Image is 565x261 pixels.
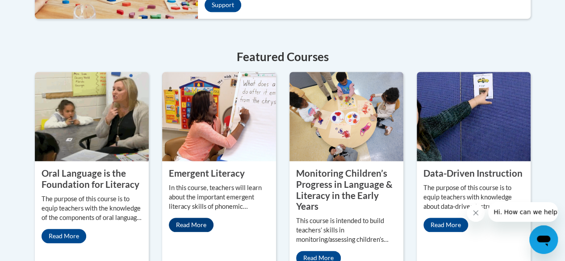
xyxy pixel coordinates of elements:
[488,202,558,222] iframe: Message from company
[289,72,403,161] img: Monitoring Children’s Progress in Language & Literacy in the Early Years
[529,225,558,254] iframe: Button to launch messaging window
[35,48,531,66] h4: Featured Courses
[423,168,523,178] property: Data-Driven Instruction
[296,216,397,244] p: This course is intended to build teachers’ skills in monitoring/assessing children’s developmenta...
[423,218,468,232] a: Read More
[169,183,269,211] p: In this course, teachers will learn about the important emergent literacy skills of phonemic awar...
[467,204,485,222] iframe: Close message
[42,195,142,223] p: The purpose of this course is to equip teachers with the knowledge of the components of oral lang...
[42,168,139,190] property: Oral Language is the Foundation for Literacy
[296,168,393,211] property: Monitoring Children’s Progress in Language & Literacy in the Early Years
[35,72,149,161] img: Oral Language is the Foundation for Literacy
[169,168,245,178] property: Emergent Literacy
[5,6,72,13] span: Hi. How can we help?
[42,229,86,243] a: Read More
[417,72,531,161] img: Data-Driven Instruction
[423,183,524,211] p: The purpose of this course is to equip teachers with knowledge about data-driven instruction. The...
[169,218,213,232] a: Read More
[162,72,276,161] img: Emergent Literacy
